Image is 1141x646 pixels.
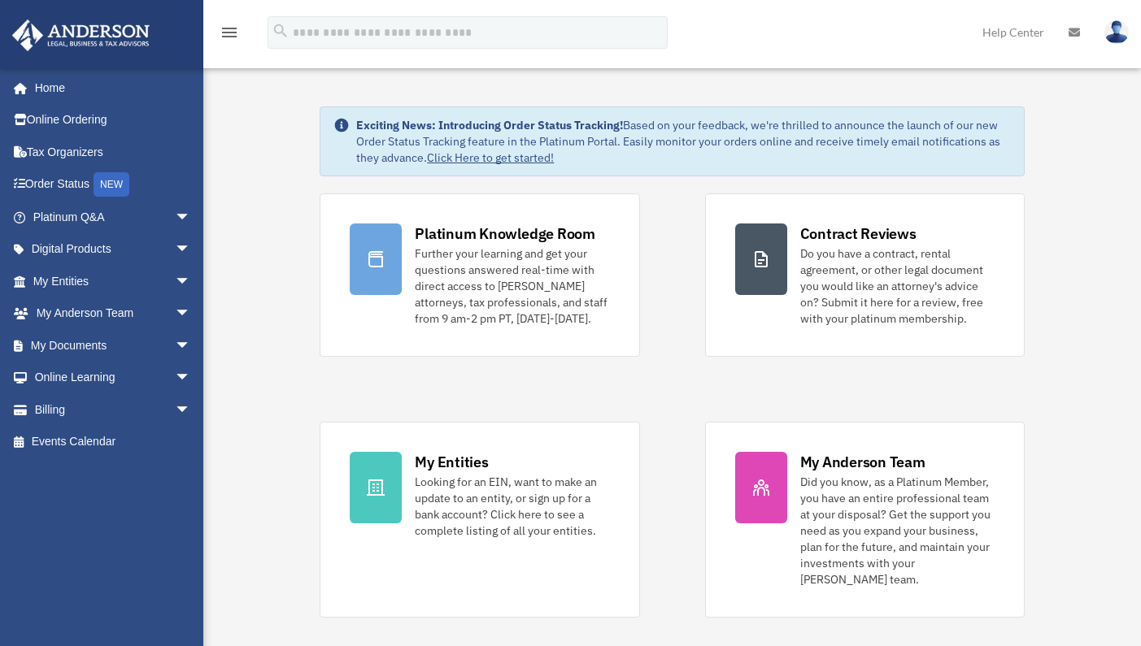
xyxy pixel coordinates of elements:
div: Further your learning and get your questions answered real-time with direct access to [PERSON_NAM... [415,245,609,327]
a: menu [220,28,239,42]
span: arrow_drop_down [175,297,207,331]
a: Platinum Q&Aarrow_drop_down [11,201,216,233]
div: Looking for an EIN, want to make an update to an entity, or sign up for a bank account? Click her... [415,474,609,539]
span: arrow_drop_down [175,233,207,267]
span: arrow_drop_down [175,329,207,362]
a: My Documentsarrow_drop_down [11,329,216,362]
div: Based on your feedback, we're thrilled to announce the launch of our new Order Status Tracking fe... [356,117,1010,166]
div: My Entities [415,452,488,472]
i: search [272,22,290,40]
span: arrow_drop_down [175,265,207,298]
span: arrow_drop_down [175,362,207,395]
a: Click Here to get started! [427,150,554,165]
i: menu [220,23,239,42]
div: NEW [94,172,129,197]
span: arrow_drop_down [175,393,207,427]
a: Digital Productsarrow_drop_down [11,233,216,266]
a: My Entities Looking for an EIN, want to make an update to an entity, or sign up for a bank accoun... [320,422,639,618]
div: My Anderson Team [800,452,925,472]
a: Events Calendar [11,426,216,458]
div: Platinum Knowledge Room [415,223,595,244]
a: Contract Reviews Do you have a contract, rental agreement, or other legal document you would like... [705,193,1025,357]
a: Order StatusNEW [11,168,216,202]
img: User Pic [1104,20,1129,44]
a: Home [11,72,207,104]
span: arrow_drop_down [175,201,207,234]
a: My Anderson Team Did you know, as a Platinum Member, you have an entire professional team at your... [705,422,1025,618]
a: Tax Organizers [11,136,216,168]
a: My Anderson Teamarrow_drop_down [11,297,216,330]
a: Platinum Knowledge Room Further your learning and get your questions answered real-time with dire... [320,193,639,357]
strong: Exciting News: Introducing Order Status Tracking! [356,118,623,132]
a: Billingarrow_drop_down [11,393,216,426]
div: Do you have a contract, rental agreement, or other legal document you would like an attorney's ad... [800,245,995,327]
div: Contract Reviews [800,223,917,244]
a: Online Learningarrow_drop_down [11,362,216,394]
div: Did you know, as a Platinum Member, you have an entire professional team at your disposal? Get th... [800,474,995,587]
a: My Entitiesarrow_drop_down [11,265,216,297]
img: Anderson Advisors Platinum Portal [7,20,155,51]
a: Online Ordering [11,104,216,137]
